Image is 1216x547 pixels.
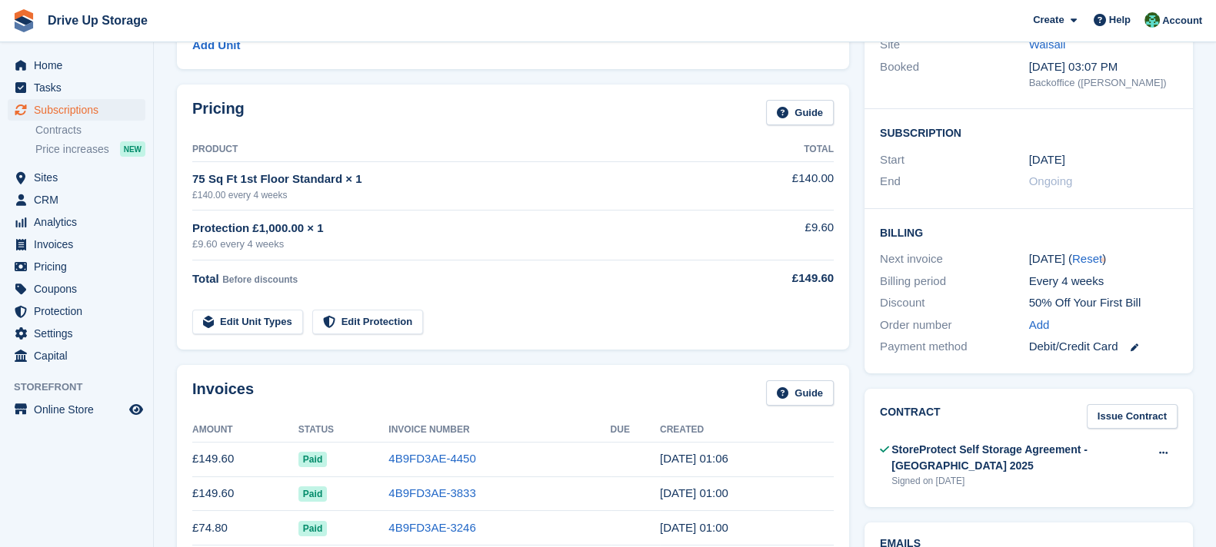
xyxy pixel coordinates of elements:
[192,220,735,237] div: Protection £1,000.00 × 1
[8,278,145,300] a: menu
[34,323,126,344] span: Settings
[766,380,834,406] a: Guide
[660,418,834,443] th: Created
[34,234,126,255] span: Invoices
[660,452,728,465] time: 2025-09-07 00:06:17 UTC
[120,141,145,157] div: NEW
[12,9,35,32] img: stora-icon-8386f47178a22dfd0bd8f6a31ec36ba5ce8667c1dd55bd0f319d3a0aa187defe.svg
[34,256,126,277] span: Pricing
[192,37,240,55] a: Add Unit
[298,452,327,467] span: Paid
[8,323,145,344] a: menu
[1109,12,1131,28] span: Help
[891,474,1149,488] div: Signed on [DATE]
[735,270,834,287] div: £149.60
[880,273,1029,290] div: Billing period
[298,521,327,536] span: Paid
[192,138,735,162] th: Product
[222,274,298,285] span: Before discounts
[8,55,145,76] a: menu
[8,345,145,366] a: menu
[735,138,834,162] th: Total
[8,77,145,98] a: menu
[34,300,126,322] span: Protection
[1029,338,1178,356] div: Debit/Credit Card
[34,77,126,98] span: Tasks
[8,189,145,211] a: menu
[1029,151,1065,169] time: 2025-07-13 00:00:00 UTC
[34,345,126,366] span: Capital
[192,100,245,125] h2: Pricing
[298,418,388,443] th: Status
[880,151,1029,169] div: Start
[388,418,610,443] th: Invoice Number
[1029,294,1178,312] div: 50% Off Your First Bill
[388,486,475,499] a: 4B9FD3AE-3833
[880,338,1029,356] div: Payment method
[8,256,145,277] a: menu
[735,161,834,210] td: £140.00
[1029,75,1178,91] div: Backoffice ([PERSON_NAME])
[660,521,728,534] time: 2025-07-13 00:00:31 UTC
[880,173,1029,191] div: End
[880,250,1029,268] div: Next invoice
[388,452,475,465] a: 4B9FD3AE-4450
[34,189,126,211] span: CRM
[312,310,423,335] a: Edit Protection
[8,99,145,121] a: menu
[8,300,145,322] a: menu
[880,317,1029,334] div: Order number
[192,380,254,406] h2: Invoices
[34,399,126,420] span: Online Store
[298,486,327,502] span: Paid
[192,418,298,443] th: Amount
[192,272,219,285] span: Total
[192,237,735,252] div: £9.60 every 4 weeks
[192,188,735,202] div: £140.00 every 4 weeks
[880,404,941,429] h2: Contract
[34,278,126,300] span: Coupons
[192,476,298,511] td: £149.60
[880,224,1178,240] h2: Billing
[8,167,145,188] a: menu
[34,99,126,121] span: Subscriptions
[192,511,298,545] td: £74.80
[891,442,1149,474] div: StoreProtect Self Storage Agreement - [GEOGRAPHIC_DATA] 2025
[127,400,145,419] a: Preview store
[8,211,145,233] a: menu
[8,234,145,255] a: menu
[766,100,834,125] a: Guide
[1087,404,1178,429] a: Issue Contract
[611,418,660,443] th: Due
[35,142,109,157] span: Price increases
[35,141,145,157] a: Price increases NEW
[735,211,834,260] td: £9.60
[1029,38,1066,51] a: Walsall
[35,123,145,138] a: Contracts
[192,310,303,335] a: Edit Unit Types
[1029,174,1073,187] span: Ongoing
[1096,253,1110,267] div: Tooltip anchor
[14,380,153,395] span: Storefront
[192,442,298,476] td: £149.60
[1033,12,1064,28] span: Create
[660,486,728,499] time: 2025-08-10 00:00:32 UTC
[1029,58,1178,76] div: [DATE] 03:07 PM
[388,521,475,534] a: 4B9FD3AE-3246
[192,171,735,188] div: 75 Sq Ft 1st Floor Standard × 1
[34,167,126,188] span: Sites
[1072,252,1102,265] a: Reset
[1029,317,1050,334] a: Add
[880,294,1029,312] div: Discount
[1144,12,1160,28] img: Camille
[1029,250,1178,268] div: [DATE] ( )
[1029,273,1178,290] div: Every 4 weeks
[8,399,145,420] a: menu
[42,8,154,33] a: Drive Up Storage
[1162,13,1202,28] span: Account
[880,124,1178,140] h2: Subscription
[34,211,126,233] span: Analytics
[880,58,1029,91] div: Booked
[880,36,1029,54] div: Site
[34,55,126,76] span: Home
